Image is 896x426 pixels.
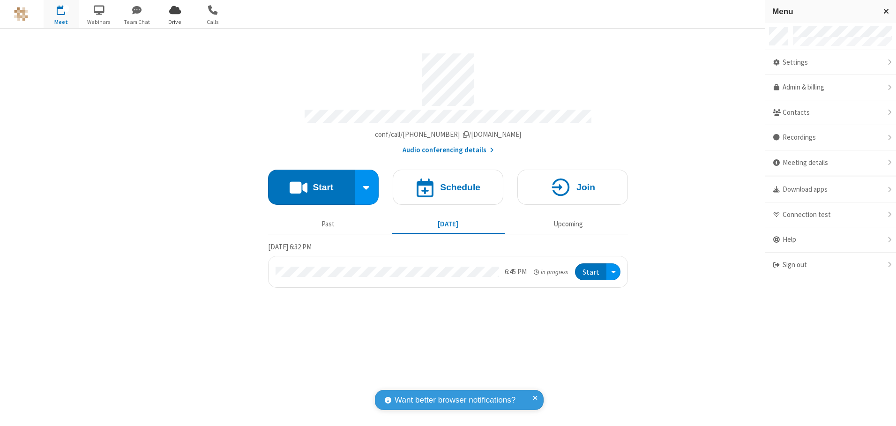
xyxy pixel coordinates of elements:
span: Team Chat [119,18,155,26]
button: Copy my meeting room linkCopy my meeting room link [375,129,522,140]
div: Recordings [765,125,896,150]
button: Audio conferencing details [403,145,494,156]
div: Meeting details [765,150,896,176]
section: Account details [268,46,628,156]
h4: Start [313,183,333,192]
button: Schedule [393,170,503,205]
a: Admin & billing [765,75,896,100]
section: Today's Meetings [268,241,628,288]
button: Start [575,263,606,281]
h3: Menu [772,7,875,16]
h4: Schedule [440,183,480,192]
span: [DATE] 6:32 PM [268,242,312,251]
span: Calls [195,18,231,26]
div: Open menu [606,263,620,281]
div: Download apps [765,177,896,202]
div: Contacts [765,100,896,126]
img: QA Selenium DO NOT DELETE OR CHANGE [14,7,28,21]
div: Start conference options [355,170,379,205]
div: 6:45 PM [505,267,527,277]
span: Want better browser notifications? [395,394,515,406]
button: Join [517,170,628,205]
span: Copy my meeting room link [375,130,522,139]
div: 1 [63,5,69,12]
button: [DATE] [392,215,505,233]
span: Webinars [82,18,117,26]
button: Start [268,170,355,205]
button: Past [272,215,385,233]
button: Upcoming [512,215,625,233]
div: Settings [765,50,896,75]
div: Sign out [765,253,896,277]
em: in progress [534,268,568,277]
span: Drive [157,18,193,26]
div: Connection test [765,202,896,228]
div: Help [765,227,896,253]
h4: Join [576,183,595,192]
span: Meet [44,18,79,26]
